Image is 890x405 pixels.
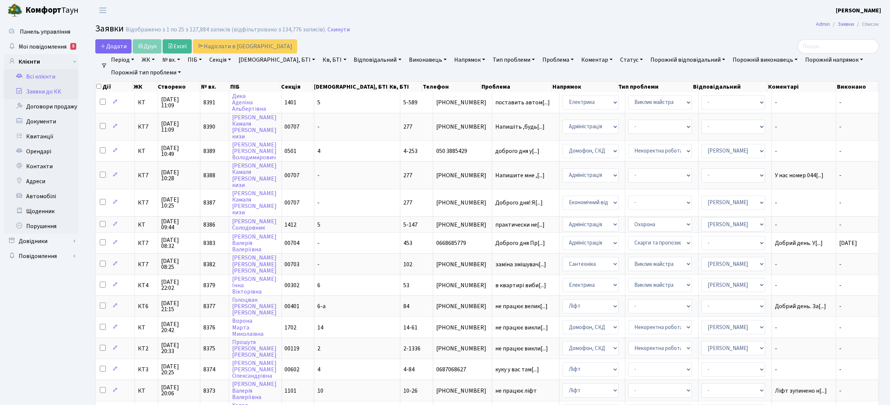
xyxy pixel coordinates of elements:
[838,20,854,28] a: Заявки
[403,239,412,247] span: 453
[4,54,78,69] a: Клієнти
[403,344,421,353] span: 2-1336
[138,148,155,154] span: КТ
[138,222,155,228] span: КТ
[206,53,234,66] a: Секція
[203,123,215,131] span: 8390
[389,82,422,92] th: Кв, БТІ
[775,302,826,310] span: Добрий день. За[...]
[839,123,841,131] span: -
[285,98,297,107] span: 1401
[422,82,481,92] th: Телефон
[138,346,155,352] span: КТ2
[403,260,412,269] span: 102
[317,260,320,269] span: -
[138,388,155,394] span: КТ
[203,199,215,207] span: 8387
[285,147,297,155] span: 0501
[816,20,830,28] a: Admin
[203,239,215,247] span: 8383
[161,258,197,270] span: [DATE] 08:25
[692,82,767,92] th: Відповідальний
[161,321,197,333] span: [DATE] 20:42
[313,82,389,92] th: [DEMOGRAPHIC_DATA], БТІ
[4,69,78,84] a: Всі клієнти
[495,199,543,207] span: Доброго дня! Я[...]
[20,28,70,36] span: Панель управління
[285,221,297,229] span: 1412
[232,338,277,359] a: Прошутя[PERSON_NAME][PERSON_NAME]
[138,325,155,331] span: КТ
[403,199,412,207] span: 277
[805,16,890,32] nav: breadcrumb
[839,147,841,155] span: -
[203,98,215,107] span: 8391
[200,82,230,92] th: № вх.
[451,53,488,66] a: Напрямок
[839,221,841,229] span: -
[232,233,277,254] a: [PERSON_NAME]ВалеріяВалеріївна
[839,199,841,207] span: -
[317,323,323,332] span: 14
[495,260,546,269] span: заміна змішувач[...]
[317,302,326,310] span: 6-а
[232,296,277,317] a: Голоцван[PERSON_NAME][PERSON_NAME]
[839,260,841,269] span: -
[285,239,300,247] span: 00704
[161,300,197,312] span: [DATE] 21:15
[436,222,489,228] span: [PHONE_NUMBER]
[203,281,215,289] span: 8379
[203,260,215,269] span: 8382
[161,363,197,375] span: [DATE] 20:25
[93,4,112,16] button: Переключити навігацію
[100,42,127,50] span: Додати
[495,281,546,289] span: в квартирі виби[...]
[317,98,320,107] span: 5
[133,82,157,92] th: ЖК
[839,281,841,289] span: -
[138,282,155,288] span: КТ4
[230,82,280,92] th: ПІБ
[839,171,841,180] span: -
[495,365,539,374] span: куку у вас там[...]
[775,282,833,288] span: -
[159,53,183,66] a: № вх.
[161,279,197,291] span: [DATE] 22:02
[775,171,823,180] span: У нас номер 044[...]
[203,323,215,332] span: 8376
[839,98,841,107] span: -
[138,124,155,130] span: КТ7
[436,303,489,309] span: [PHONE_NUMBER]
[317,387,323,395] span: 10
[775,99,833,105] span: -
[854,20,879,28] li: Список
[317,344,320,353] span: 2
[495,147,539,155] span: доброго дня у[...]
[351,53,404,66] a: Відповідальний
[161,237,197,249] span: [DATE] 08:32
[138,240,155,246] span: КТ7
[839,302,841,310] span: -
[161,169,197,181] span: [DATE] 10:28
[403,98,418,107] span: 5-589
[730,53,801,66] a: Порожній виконавець
[285,387,297,395] span: 1101
[317,281,320,289] span: 6
[25,4,61,16] b: Комфорт
[317,365,320,374] span: 4
[157,82,200,92] th: Створено
[436,325,489,331] span: [PHONE_NUMBER]
[495,171,545,180] span: Напишите мне ,[...]
[775,239,823,247] span: Добрий день. У[...]
[539,53,577,66] a: Проблема
[4,114,78,129] a: Документи
[4,39,78,54] a: Мої повідомлення5
[436,172,489,178] span: [PHONE_NUMBER]
[317,199,320,207] span: -
[161,145,197,157] span: [DATE] 10:49
[4,174,78,189] a: Адреси
[775,325,833,331] span: -
[618,82,692,92] th: Тип проблеми
[4,144,78,159] a: Орендарі
[320,53,349,66] a: Кв, БТІ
